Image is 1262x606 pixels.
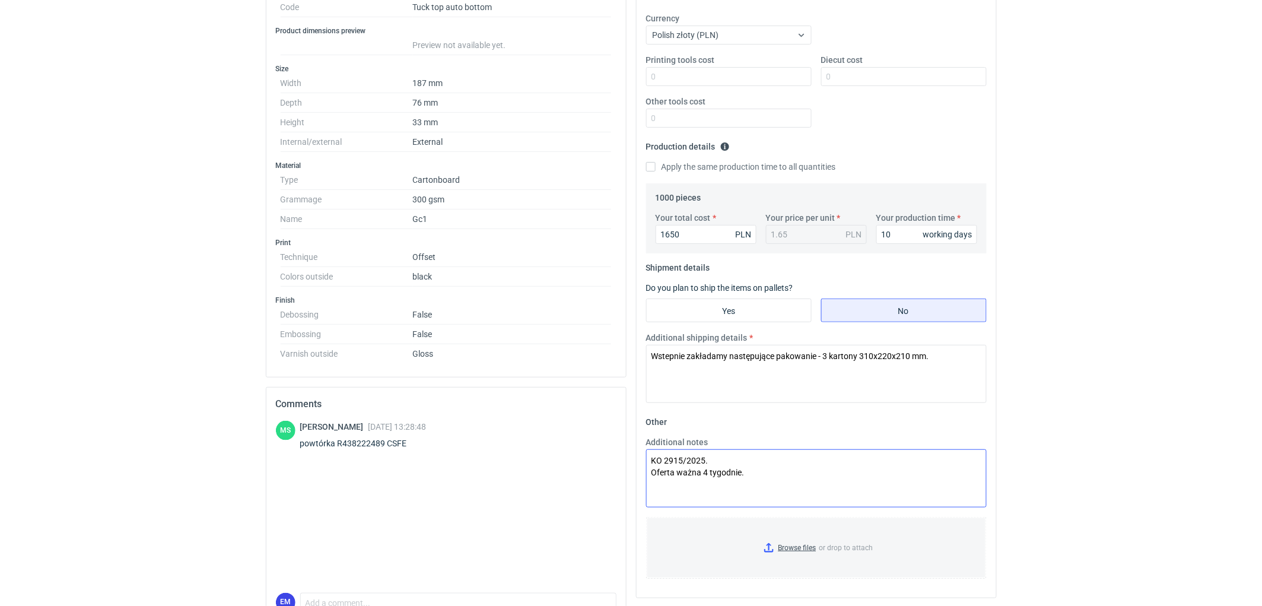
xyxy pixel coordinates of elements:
label: Yes [646,299,812,322]
dt: Grammage [281,190,413,210]
dd: Cartonboard [413,170,612,190]
h3: Print [276,238,616,248]
div: Maciej Sikora [276,421,295,440]
textarea: Wstepnie zakładamy następujące pakowanie - 3 kartony 310x220x210 mm. [646,345,987,403]
legend: Production details [646,137,730,151]
input: 0 [876,225,977,244]
dd: 33 mm [413,113,612,132]
input: 0 [821,67,987,86]
input: 0 [646,67,812,86]
label: No [821,299,987,322]
figcaption: MS [276,421,295,440]
label: Additional shipping details [646,332,748,344]
dd: black [413,267,612,287]
textarea: KO 2915/2025. Oferta ważna 4 tygodnie. [646,449,987,507]
div: powtórka R438222489 CSFE [300,437,427,449]
h3: Size [276,64,616,74]
span: Preview not available yet. [413,40,506,50]
h2: Comments [276,397,616,411]
h3: Material [276,161,616,170]
dt: Depth [281,93,413,113]
dt: Type [281,170,413,190]
span: Polish złoty (PLN) [653,30,719,40]
label: Diecut cost [821,54,863,66]
label: or drop to attach [647,518,986,578]
legend: Shipment details [646,258,710,272]
dd: 187 mm [413,74,612,93]
label: Additional notes [646,436,708,448]
label: Currency [646,12,680,24]
dd: Gloss [413,344,612,358]
h3: Finish [276,296,616,305]
dt: Debossing [281,305,413,325]
h3: Product dimensions preview [276,26,616,36]
dt: Width [281,74,413,93]
div: PLN [846,229,862,240]
dt: Embossing [281,325,413,344]
label: Your price per unit [766,212,835,224]
dt: Name [281,210,413,229]
input: 0 [656,225,756,244]
dd: 300 gsm [413,190,612,210]
dd: 76 mm [413,93,612,113]
legend: Other [646,413,667,427]
dt: Height [281,113,413,132]
label: Do you plan to ship the items on pallets? [646,283,793,293]
dd: Gc1 [413,210,612,229]
label: Printing tools cost [646,54,715,66]
label: Other tools cost [646,96,706,107]
span: [PERSON_NAME] [300,422,368,432]
div: PLN [736,229,752,240]
label: Your total cost [656,212,711,224]
legend: 1000 pieces [656,188,701,202]
label: Apply the same production time to all quantities [646,161,836,173]
dt: Internal/external [281,132,413,152]
div: working days [923,229,972,240]
span: [DATE] 13:28:48 [368,422,427,432]
dt: Varnish outside [281,344,413,358]
label: Your production time [876,212,956,224]
input: 0 [646,109,812,128]
dt: Colors outside [281,267,413,287]
dd: External [413,132,612,152]
dd: False [413,305,612,325]
dt: Technique [281,248,413,267]
dd: False [413,325,612,344]
dd: Offset [413,248,612,267]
